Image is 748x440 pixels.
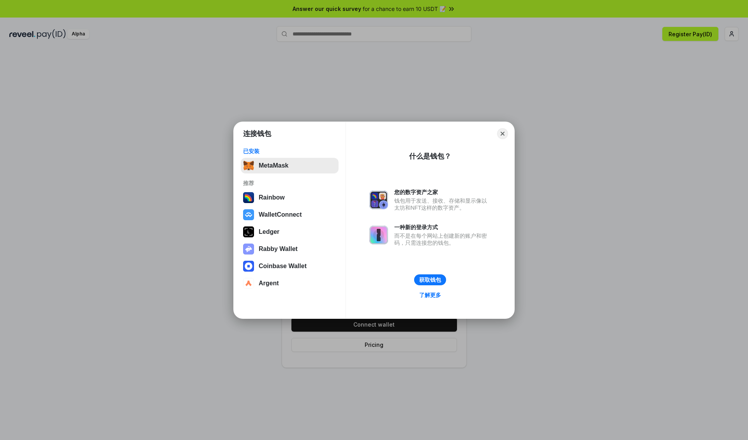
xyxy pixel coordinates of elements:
[243,192,254,203] img: svg+xml,%3Csvg%20width%3D%22120%22%20height%3D%22120%22%20viewBox%3D%220%200%20120%20120%22%20fil...
[243,180,336,187] div: 推荐
[415,290,446,300] a: 了解更多
[243,261,254,272] img: svg+xml,%3Csvg%20width%3D%2228%22%20height%3D%2228%22%20viewBox%3D%220%200%2028%2028%22%20fill%3D...
[243,148,336,155] div: 已安装
[243,244,254,254] img: svg+xml,%3Csvg%20xmlns%3D%22http%3A%2F%2Fwww.w3.org%2F2000%2Fsvg%22%20fill%3D%22none%22%20viewBox...
[259,211,302,218] div: WalletConnect
[394,232,491,246] div: 而不是在每个网站上创建新的账户和密码，只需连接您的钱包。
[243,226,254,237] img: svg+xml,%3Csvg%20xmlns%3D%22http%3A%2F%2Fwww.w3.org%2F2000%2Fsvg%22%20width%3D%2228%22%20height%3...
[394,224,491,231] div: 一种新的登录方式
[259,194,285,201] div: Rainbow
[419,276,441,283] div: 获取钱包
[419,292,441,299] div: 了解更多
[394,197,491,211] div: 钱包用于发送、接收、存储和显示像以太坊和NFT这样的数字资产。
[259,280,279,287] div: Argent
[243,129,271,138] h1: 连接钱包
[394,189,491,196] div: 您的数字资产之家
[241,158,339,173] button: MetaMask
[259,162,288,169] div: MetaMask
[241,190,339,205] button: Rainbow
[243,278,254,289] img: svg+xml,%3Csvg%20width%3D%2228%22%20height%3D%2228%22%20viewBox%3D%220%200%2028%2028%22%20fill%3D...
[259,228,279,235] div: Ledger
[241,258,339,274] button: Coinbase Wallet
[241,224,339,240] button: Ledger
[369,191,388,209] img: svg+xml,%3Csvg%20xmlns%3D%22http%3A%2F%2Fwww.w3.org%2F2000%2Fsvg%22%20fill%3D%22none%22%20viewBox...
[243,160,254,171] img: svg+xml,%3Csvg%20fill%3D%22none%22%20height%3D%2233%22%20viewBox%3D%220%200%2035%2033%22%20width%...
[497,128,508,139] button: Close
[241,241,339,257] button: Rabby Wallet
[259,246,298,253] div: Rabby Wallet
[414,274,446,285] button: 获取钱包
[259,263,307,270] div: Coinbase Wallet
[243,209,254,220] img: svg+xml,%3Csvg%20width%3D%2228%22%20height%3D%2228%22%20viewBox%3D%220%200%2028%2028%22%20fill%3D...
[369,226,388,244] img: svg+xml,%3Csvg%20xmlns%3D%22http%3A%2F%2Fwww.w3.org%2F2000%2Fsvg%22%20fill%3D%22none%22%20viewBox...
[241,276,339,291] button: Argent
[409,152,451,161] div: 什么是钱包？
[241,207,339,223] button: WalletConnect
